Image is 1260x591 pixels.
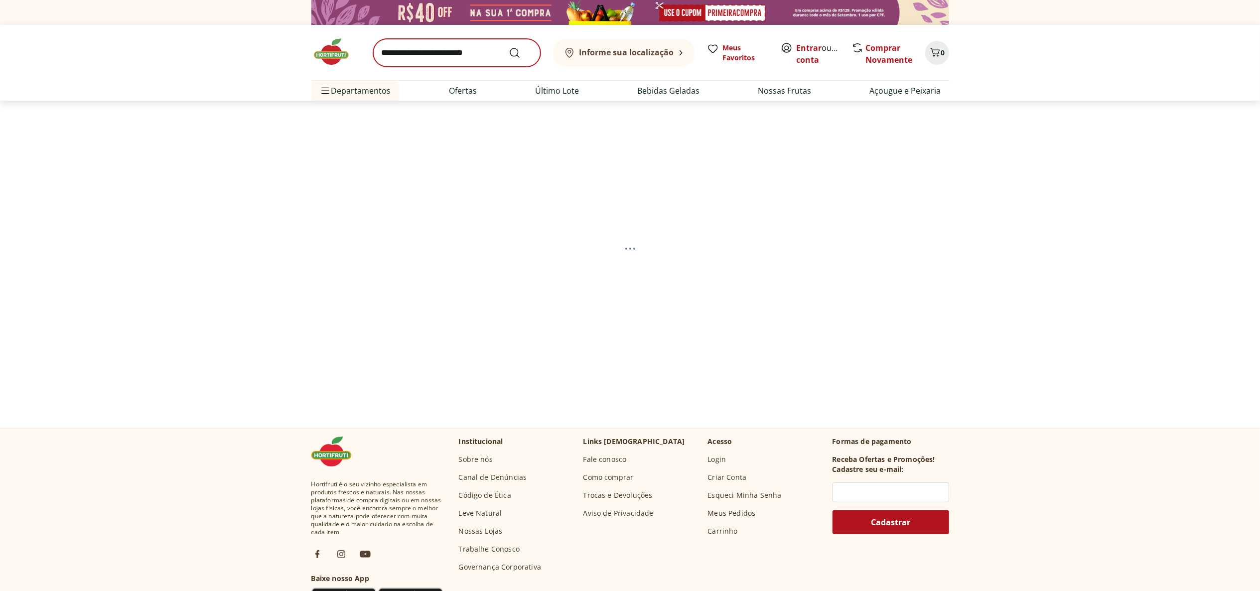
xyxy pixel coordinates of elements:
[459,508,502,518] a: Leve Natural
[708,490,782,500] a: Esqueci Minha Senha
[509,47,533,59] button: Submit Search
[311,574,443,584] h3: Baixe nosso App
[459,544,520,554] a: Trabalhe Conosco
[583,437,685,446] p: Links [DEMOGRAPHIC_DATA]
[871,518,910,526] span: Cadastrar
[708,437,732,446] p: Acesso
[941,48,945,57] span: 0
[459,490,511,500] a: Código de Ética
[708,508,756,518] a: Meus Pedidos
[553,39,695,67] button: Informe sua localização
[319,79,331,103] button: Menu
[373,39,541,67] input: search
[583,508,654,518] a: Aviso de Privacidade
[311,37,361,67] img: Hortifruti
[833,437,949,446] p: Formas de pagamento
[459,562,542,572] a: Governança Corporativa
[708,454,726,464] a: Login
[866,42,913,65] a: Comprar Novamente
[638,85,700,97] a: Bebidas Geladas
[579,47,674,58] b: Informe sua localização
[797,42,851,65] a: Criar conta
[319,79,391,103] span: Departamentos
[870,85,941,97] a: Açougue e Peixaria
[708,472,747,482] a: Criar Conta
[925,41,949,65] button: Carrinho
[359,548,371,560] img: ytb
[459,472,527,482] a: Canal de Denúncias
[707,43,769,63] a: Meus Favoritos
[833,454,935,464] h3: Receba Ofertas e Promoções!
[583,472,634,482] a: Como comprar
[797,42,822,53] a: Entrar
[833,510,949,534] button: Cadastrar
[758,85,812,97] a: Nossas Frutas
[311,548,323,560] img: fb
[335,548,347,560] img: ig
[583,490,653,500] a: Trocas e Devoluções
[583,454,627,464] a: Fale conosco
[311,480,443,536] span: Hortifruti é o seu vizinho especialista em produtos frescos e naturais. Nas nossas plataformas de...
[459,454,493,464] a: Sobre nós
[708,526,738,536] a: Carrinho
[459,526,503,536] a: Nossas Lojas
[797,42,841,66] span: ou
[449,85,477,97] a: Ofertas
[833,464,904,474] h3: Cadastre seu e-mail:
[311,437,361,466] img: Hortifruti
[723,43,769,63] span: Meus Favoritos
[459,437,503,446] p: Institucional
[536,85,579,97] a: Último Lote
